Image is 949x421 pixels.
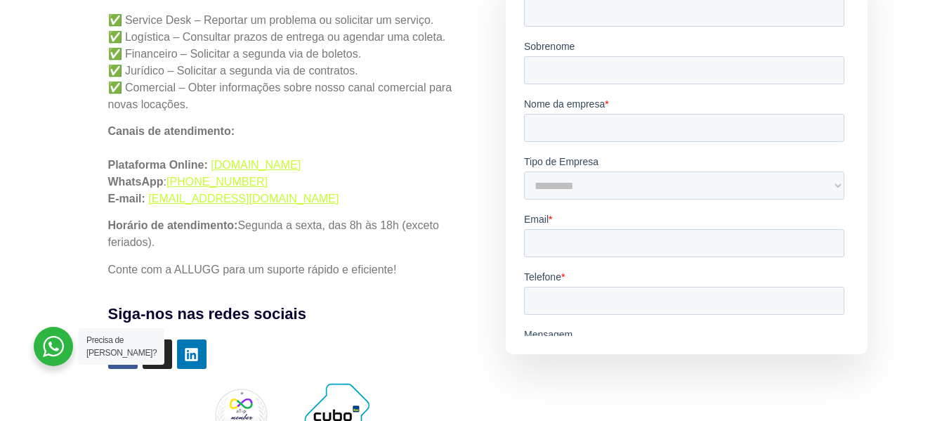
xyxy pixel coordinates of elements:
p: : [108,123,465,207]
h4: Siga-nos nas redes sociais [108,302,465,325]
p: ✅ Service Desk – Reportar um problema ou solicitar um serviço. ✅ Logística – Consultar prazos de ... [108,12,465,113]
a: [PHONE_NUMBER] [166,176,268,188]
strong: Horário de atendimento: [108,219,238,231]
iframe: Chat Widget [879,354,949,421]
div: Widget de chat [879,354,949,421]
strong: E-mail: [108,193,145,205]
strong: Canais de atendimento: [108,125,235,137]
a: [EMAIL_ADDRESS][DOMAIN_NAME] [148,193,339,205]
p: Conte com a ALLUGG para um suporte rápido e eficiente! [108,261,465,278]
a: [DOMAIN_NAME] [211,159,301,171]
strong: WhatsApp [108,176,164,188]
p: Segunda a sexta, das 8h às 18h (exceto feriados). [108,217,465,251]
span: Precisa de [PERSON_NAME]? [86,335,157,358]
strong: Plataforma Online: [108,159,208,171]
